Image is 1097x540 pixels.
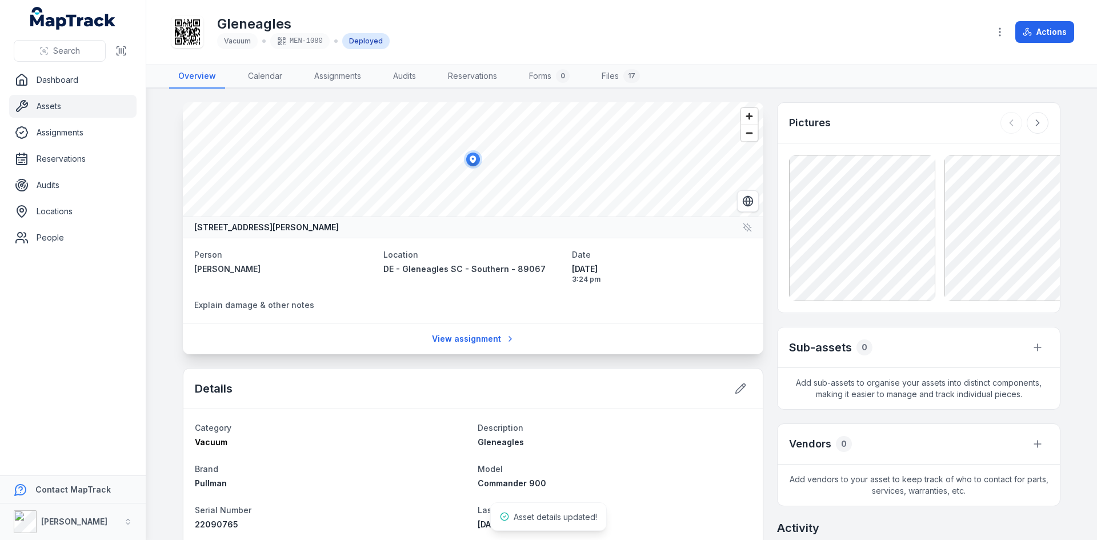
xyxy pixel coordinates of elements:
span: Model [478,464,503,474]
a: Audits [384,65,425,89]
h2: Details [195,381,233,397]
h2: Sub-assets [789,339,852,355]
button: Actions [1015,21,1074,43]
a: Forms0 [520,65,579,89]
button: Zoom in [741,108,758,125]
strong: [STREET_ADDRESS][PERSON_NAME] [194,222,339,233]
a: Overview [169,65,225,89]
h2: Activity [777,520,819,536]
a: View assignment [425,328,522,350]
span: Date [572,250,591,259]
h3: Pictures [789,115,831,131]
span: Add vendors to your asset to keep track of who to contact for parts, services, warranties, etc. [778,465,1060,506]
a: MapTrack [30,7,116,30]
a: Reservations [9,147,137,170]
span: Commander 900 [478,478,546,488]
a: Assignments [9,121,137,144]
a: Reservations [439,65,506,89]
button: Switch to Satellite View [737,190,759,212]
h3: Vendors [789,436,831,452]
span: Last Test & Tag Date [478,505,562,515]
span: Vacuum [195,437,227,447]
span: [DATE] [478,519,503,529]
time: 8/5/2025, 10:00:00 AM [478,519,503,529]
time: 8/14/2025, 3:24:20 PM [572,263,752,284]
span: Serial Number [195,505,251,515]
span: Vacuum [224,37,251,45]
a: [PERSON_NAME] [194,263,374,275]
div: 0 [556,69,570,83]
a: Audits [9,174,137,197]
div: Deployed [342,33,390,49]
span: Explain damage & other notes [194,300,314,310]
canvas: Map [183,102,763,217]
a: DE - Gleneagles SC - Southern - 89067 [383,263,563,275]
h1: Gleneagles [217,15,390,33]
a: Assignments [305,65,370,89]
span: Add sub-assets to organise your assets into distinct components, making it easier to manage and t... [778,368,1060,409]
span: Location [383,250,418,259]
a: Calendar [239,65,291,89]
strong: Contact MapTrack [35,485,111,494]
span: Search [53,45,80,57]
div: MEN-1080 [270,33,330,49]
button: Zoom out [741,125,758,141]
button: Search [14,40,106,62]
div: 0 [856,339,872,355]
span: Person [194,250,222,259]
span: Gleneagles [478,437,524,447]
strong: [PERSON_NAME] [41,517,107,526]
span: Description [478,423,523,433]
span: Brand [195,464,218,474]
a: Locations [9,200,137,223]
span: 22090765 [195,519,238,529]
div: 0 [836,436,852,452]
span: 3:24 pm [572,275,752,284]
span: Category [195,423,231,433]
span: Asset details updated! [514,512,597,522]
div: 17 [623,69,640,83]
a: People [9,226,137,249]
span: [DATE] [572,263,752,275]
a: Dashboard [9,69,137,91]
a: Files17 [592,65,649,89]
span: Pullman [195,478,227,488]
span: DE - Gleneagles SC - Southern - 89067 [383,264,546,274]
a: Assets [9,95,137,118]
